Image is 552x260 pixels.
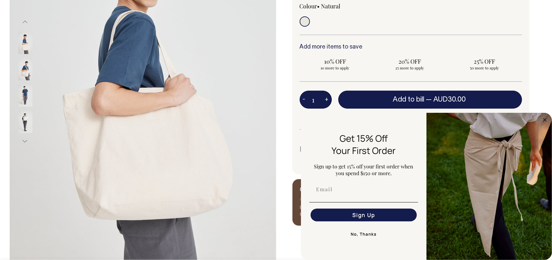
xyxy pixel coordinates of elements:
button: No, Thanks [309,228,418,241]
h6: Customise this product [300,187,403,193]
span: 25% OFF [452,58,517,65]
span: 25 more to apply [378,65,442,70]
div: FLYOUT Form [301,113,552,260]
img: natural [18,84,33,107]
button: Add to bill —AUD30.00 [338,91,522,109]
input: Email [311,183,417,196]
label: Natural [321,2,341,10]
span: 20% OFF [378,58,442,65]
button: - [300,93,309,106]
span: 10 more to apply [303,65,367,70]
button: Sign Up [311,209,417,221]
span: Get 15% Off [340,132,388,144]
span: 50 more to apply [452,65,517,70]
span: • [317,2,320,10]
img: natural [18,58,33,80]
img: 5e34ad8f-4f05-4173-92a8-ea475ee49ac9.jpeg [426,113,552,260]
button: + [322,93,332,106]
input: 20% OFF 25 more to apply [374,56,445,72]
button: Next [20,134,30,149]
span: AUD30.00 [433,96,466,103]
span: — [426,96,468,103]
h6: Add more items to save [300,44,522,50]
span: Your First Order [332,144,396,157]
div: Colour [300,2,389,10]
input: 10% OFF 10 more to apply [300,56,370,72]
img: natural [18,31,33,54]
span: Sign up to get 15% off your first order when you spend $150 or more. [314,163,414,176]
button: Close dialog [541,116,549,124]
input: 25% OFF 50 more to apply [449,56,520,72]
span: 10% OFF [303,58,367,65]
button: Previous [20,15,30,29]
img: natural [18,111,33,133]
span: Add to bill [393,96,424,103]
p: Add your branding with embroidery and screen printing, available on quantities over 25. Contact u... [300,195,403,218]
